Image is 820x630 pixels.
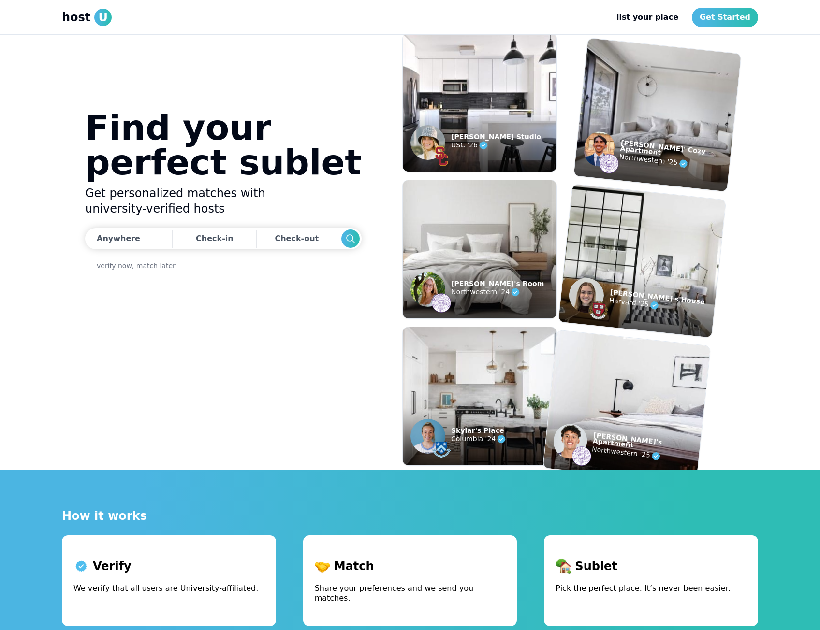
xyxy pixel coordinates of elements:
[315,558,506,574] p: Match
[315,584,506,603] p: Share your preferences and we send you matches.
[403,180,556,318] img: example listing
[609,8,686,27] a: list your place
[556,558,747,574] p: Sublet
[574,38,741,192] img: example listing
[451,134,541,140] p: [PERSON_NAME] Studio
[62,9,112,26] a: hostU
[62,508,758,524] p: How it works
[451,433,507,445] p: Columbia '24
[410,272,445,307] img: example listing host
[591,444,699,466] p: Northwestern '25
[432,146,451,166] img: example listing host
[552,422,589,460] img: example listing host
[692,8,758,27] a: Get Started
[598,153,619,174] img: example listing host
[432,293,451,313] img: example listing host
[403,327,556,465] img: example listing
[556,558,571,574] img: sublet icon
[97,261,176,271] a: verify now, match later
[403,33,556,172] img: example listing
[451,281,544,286] p: [PERSON_NAME]'s Room
[315,558,330,574] img: match icon
[543,330,710,484] img: example listing
[85,228,362,249] div: Dates trigger
[556,584,747,593] p: Pick the perfect place. It’s never been easier.
[583,130,616,168] img: example listing host
[85,110,362,180] h1: Find your perfect sublet
[620,140,731,163] p: [PERSON_NAME]' Cozy Apartment
[341,229,360,248] button: Search
[275,229,322,248] div: Check-out
[610,289,705,305] p: [PERSON_NAME]'s House
[451,140,541,151] p: USC '26
[609,295,704,316] p: Harvard '25
[94,9,112,26] span: U
[593,432,701,455] p: [PERSON_NAME]'s Apartment
[85,228,170,249] button: Anywhere
[85,186,362,216] h2: Get personalized matches with university-verified hosts
[451,286,544,298] p: Northwestern '24
[558,184,726,338] img: example listing
[609,8,758,27] nav: Main
[73,584,264,593] p: We verify that all users are University-affiliated.
[62,10,90,25] span: host
[73,558,264,574] p: Verify
[410,125,445,160] img: example listing host
[588,300,609,321] img: example listing host
[432,440,451,459] img: example listing host
[619,151,730,174] p: Northwestern '25
[451,428,507,433] p: Skylar's Place
[196,229,234,248] div: Check-in
[410,419,445,454] img: example listing host
[97,233,140,244] div: Anywhere
[567,276,605,315] img: example listing host
[571,445,592,467] img: example listing host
